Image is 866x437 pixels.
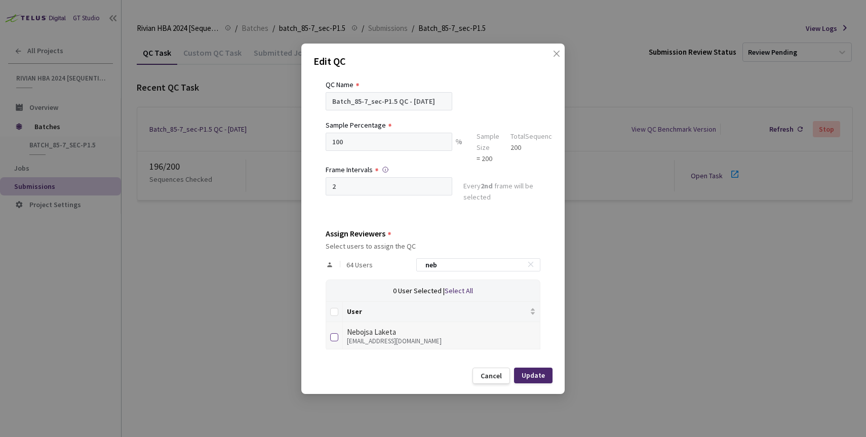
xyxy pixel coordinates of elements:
div: Sample Percentage [326,120,386,131]
input: e.g. 10 [326,133,452,151]
span: close [553,50,561,78]
div: = 200 [477,153,499,164]
div: Nebojsa Laketa [347,326,536,338]
div: Every frame will be selected [463,180,540,205]
span: Select All [445,286,473,295]
span: 64 Users [346,261,373,269]
input: Enter frame interval [326,177,452,195]
input: Search [419,259,527,271]
span: 0 User Selected | [393,286,445,295]
div: QC Name [326,79,353,90]
strong: 2nd [481,181,493,190]
div: 200 [510,142,560,153]
div: Total Sequences [510,131,560,142]
div: % [452,133,465,164]
div: Select users to assign the QC [326,242,540,250]
div: Assign Reviewers [326,229,385,238]
th: User [343,302,540,322]
div: Sample Size [477,131,499,153]
div: Cancel [481,372,502,380]
p: Edit QC [313,54,553,69]
button: Close [542,50,559,66]
div: Frame Intervals [326,164,373,175]
div: Update [522,371,545,379]
span: User [347,307,528,315]
div: [EMAIL_ADDRESS][DOMAIN_NAME] [347,338,536,345]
